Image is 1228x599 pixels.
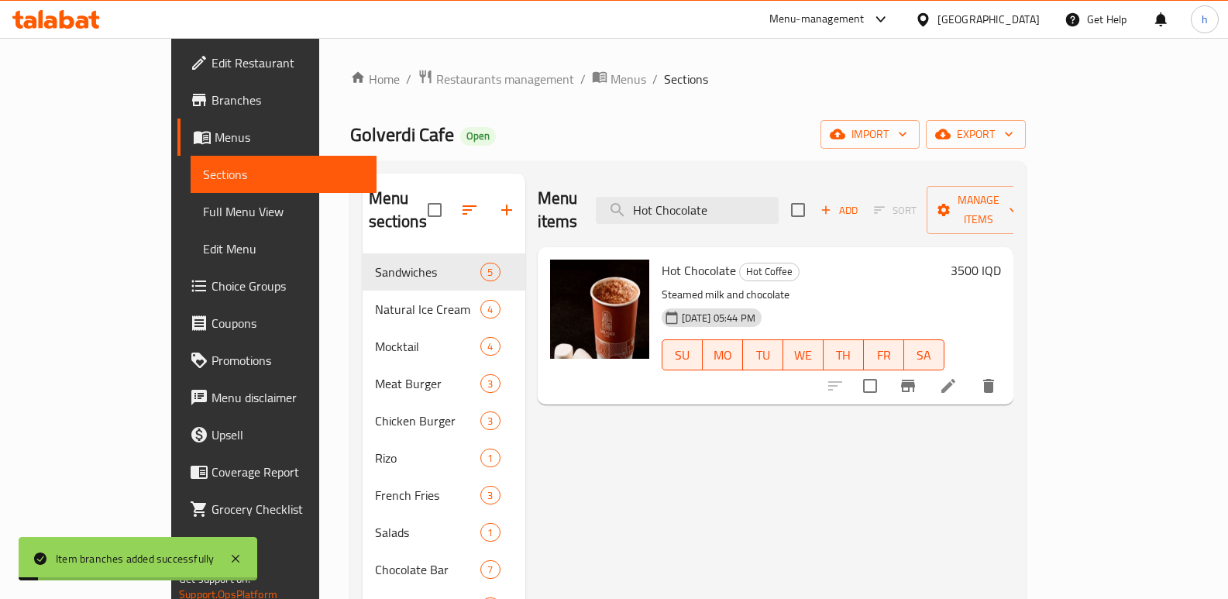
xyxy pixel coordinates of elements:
span: Chocolate Bar [375,560,481,579]
a: Upsell [177,416,377,453]
span: Golverdi Cafe [350,117,454,152]
span: 3 [481,377,499,391]
span: Choice Groups [212,277,364,295]
span: Menu disclaimer [212,388,364,407]
div: items [480,449,500,467]
span: Coverage Report [212,463,364,481]
a: Menus [592,69,646,89]
span: Manage items [939,191,1018,229]
li: / [580,70,586,88]
span: Full Menu View [203,202,364,221]
a: Promotions [177,342,377,379]
span: 1 [481,451,499,466]
div: French Fries3 [363,477,525,514]
span: Edit Restaurant [212,53,364,72]
div: [GEOGRAPHIC_DATA] [937,11,1040,28]
span: Promotions [212,351,364,370]
li: / [406,70,411,88]
button: Add [814,198,864,222]
span: [DATE] 05:44 PM [676,311,762,325]
div: Hot Coffee [739,263,800,281]
span: Coupons [212,314,364,332]
span: export [938,125,1013,144]
span: Upsell [212,425,364,444]
div: French Fries [375,486,481,504]
span: Hot Coffee [740,263,799,281]
a: Coupons [177,305,377,342]
a: Grocery Checklist [177,491,377,528]
span: 4 [481,339,499,354]
a: Sections [191,156,377,193]
input: search [596,197,779,224]
span: WE [789,344,817,367]
li: / [652,70,658,88]
div: items [480,486,500,504]
span: TH [830,344,858,367]
div: Mocktail4 [363,328,525,365]
span: Mocktail [375,337,481,356]
span: 5 [481,265,499,280]
div: items [480,523,500,542]
span: Sections [203,165,364,184]
span: SU [669,344,697,367]
button: FR [864,339,904,370]
nav: breadcrumb [350,69,1026,89]
span: Sort sections [451,191,488,229]
div: items [480,263,500,281]
div: items [480,374,500,393]
span: Branches [212,91,364,109]
span: Restaurants management [436,70,574,88]
button: Manage items [927,186,1030,234]
span: Rizo [375,449,481,467]
span: Hot Chocolate [662,259,736,282]
a: Full Menu View [191,193,377,230]
div: items [480,411,500,430]
span: SA [910,344,938,367]
span: 4 [481,302,499,317]
button: Add section [488,191,525,229]
span: import [833,125,907,144]
span: Menus [611,70,646,88]
button: SU [662,339,703,370]
span: Add [818,201,860,219]
div: Chocolate Bar7 [363,551,525,588]
a: Coverage Report [177,453,377,491]
div: Sandwiches5 [363,253,525,291]
span: Meat Burger [375,374,481,393]
span: Menus [215,128,364,146]
div: Menu-management [769,10,865,29]
span: Chicken Burger [375,411,481,430]
a: Menus [177,119,377,156]
span: Sandwiches [375,263,481,281]
h2: Menu items [538,187,578,233]
span: Salads [375,523,481,542]
span: Edit Menu [203,239,364,258]
img: Hot Chocolate [550,260,649,359]
span: 1 [481,525,499,540]
a: Edit Menu [191,230,377,267]
span: h [1202,11,1208,28]
span: Open [460,129,496,143]
span: Add item [814,198,864,222]
div: items [480,337,500,356]
button: import [820,120,920,149]
a: Edit menu item [939,377,958,395]
a: Restaurants management [418,69,574,89]
button: TU [743,339,783,370]
div: Rizo1 [363,439,525,477]
span: MO [709,344,737,367]
span: TU [749,344,777,367]
div: Meat Burger3 [363,365,525,402]
a: Edit Restaurant [177,44,377,81]
button: TH [824,339,864,370]
button: Branch-specific-item [889,367,927,404]
span: Grocery Checklist [212,500,364,518]
span: 3 [481,414,499,429]
a: Menu disclaimer [177,379,377,416]
p: Steamed milk and chocolate [662,285,944,305]
button: delete [970,367,1007,404]
span: Select all sections [418,194,451,226]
